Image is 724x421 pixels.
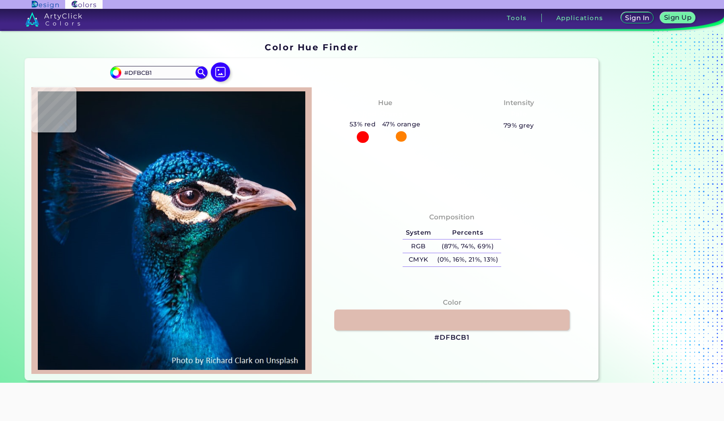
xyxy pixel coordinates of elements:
h4: Hue [378,97,392,109]
h1: Color Hue Finder [265,41,358,53]
img: logo_artyclick_colors_white.svg [25,12,82,27]
h5: RGB [403,239,434,253]
h3: #DFBCB1 [434,333,469,343]
input: type color.. [121,67,196,78]
h5: Sign In [626,15,649,21]
h4: Color [443,297,461,308]
h5: (87%, 74%, 69%) [434,239,501,253]
img: img_pavlin.jpg [35,91,308,370]
h5: CMYK [403,253,434,266]
h5: System [403,226,434,239]
a: Sign In [621,12,653,23]
a: Sign Up [661,12,695,23]
h3: Applications [556,15,603,21]
h5: 53% red [346,119,379,130]
h5: Percents [434,226,501,239]
h3: Red-Orange [359,109,411,119]
img: icon picture [211,62,230,82]
iframe: Advertisement [216,383,508,419]
h4: Intensity [504,97,534,109]
h3: Tools [507,15,527,21]
h4: Composition [429,211,475,223]
h5: Sign Up [664,14,691,21]
h5: 79% grey [504,120,534,131]
h3: Pale [507,109,530,119]
img: icon search [195,66,208,78]
img: ArtyClick Design logo [32,1,59,8]
h5: (0%, 16%, 21%, 13%) [434,253,501,266]
h5: 47% orange [379,119,424,130]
